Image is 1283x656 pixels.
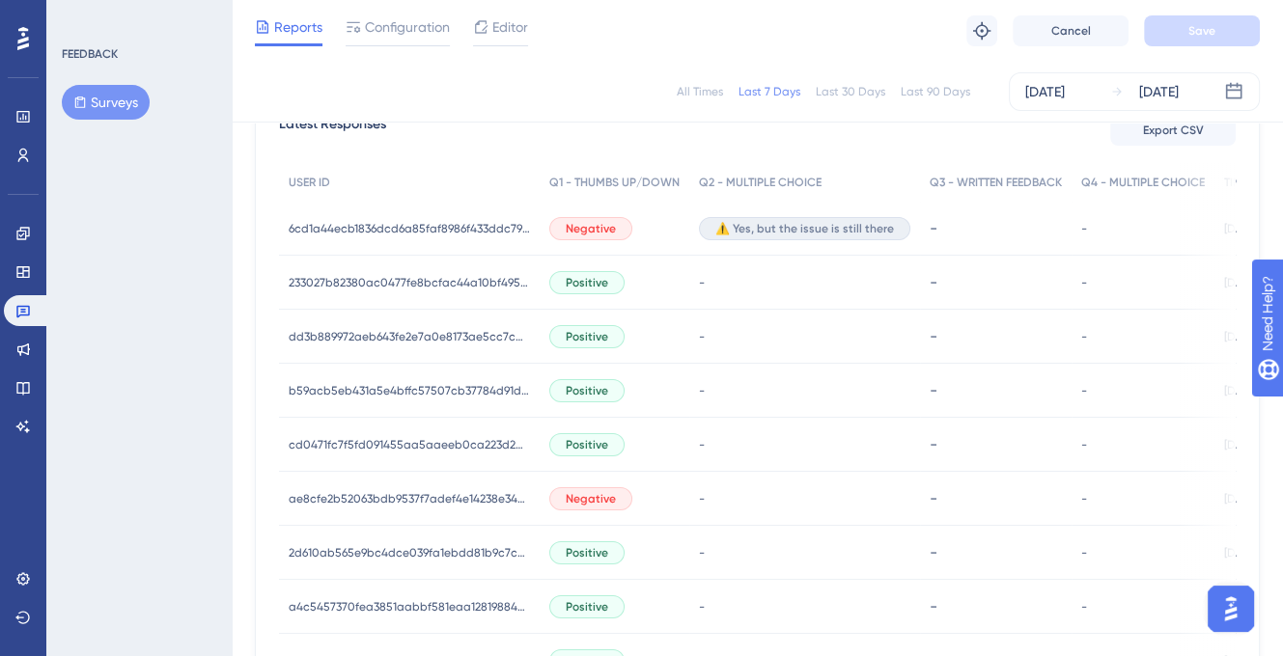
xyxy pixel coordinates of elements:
span: Q3 - WRITTEN FEEDBACK [930,175,1062,190]
span: Editor [492,15,528,39]
span: - [1081,221,1087,236]
span: USER ID [289,175,330,190]
span: Positive [566,545,608,560]
span: [DATE] 11:10 [1224,491,1282,506]
span: Need Help? [45,5,121,28]
span: Negative [566,491,616,506]
span: Q4 - MULTIPLE CHOICE [1081,175,1205,190]
div: - [930,273,1062,291]
span: [DATE] 11:26 [1224,437,1282,452]
span: Negative [566,221,616,236]
span: - [699,545,705,560]
span: 2d610ab565e9bc4dce039fa1ebdd81b9c7c404328450b5fb46a36a3a9e58ca08 [289,545,530,560]
iframe: UserGuiding AI Assistant Launcher [1202,580,1260,638]
span: Reports [274,15,322,39]
span: - [699,599,705,615]
div: [DATE] [1025,80,1065,103]
span: - [699,491,705,506]
span: 6cd1a44ecb1836dcd6a85faf8986f433ddc794de7bd3ebbeb4216d4dc565efb5 [289,221,530,236]
span: - [699,329,705,344]
div: Last 7 Days [739,84,800,99]
div: - [930,219,1062,237]
span: - [1081,437,1087,452]
span: Positive [566,329,608,344]
span: - [1081,599,1087,615]
span: a4c5457370fea3851aabbf581eaa12819884ea559329d922a60f264ebe0756c2 [289,599,530,615]
button: Cancel [1013,15,1129,46]
div: Last 30 Days [816,84,885,99]
span: Cancel [1051,23,1091,39]
div: All Times [677,84,723,99]
div: Last 90 Days [901,84,970,99]
span: - [699,275,705,290]
div: - [930,543,1062,561]
span: ae8cfe2b52063bdb9537f7adef4e14238e342ecffcba8c3d8a7f7504ff85d8b4 [289,491,530,506]
span: [DATE] 12:31 [1224,275,1282,290]
div: - [930,597,1062,615]
span: Positive [566,383,608,398]
div: - [930,327,1062,345]
span: ⚠️ Yes, but the issue is still there [715,221,894,236]
span: Positive [566,599,608,615]
span: Q2 - MULTIPLE CHOICE [699,175,822,190]
span: [DATE] 11:56 [1224,329,1283,344]
span: b59acb5eb431a5e4bffc57507cb37784d91d0b1132cfdf6c9cb45fac7cf4dfc4 [289,383,530,398]
span: - [699,383,705,398]
span: - [1081,491,1087,506]
button: Export CSV [1110,115,1236,146]
div: - [930,381,1062,399]
span: cd0471fc7f5fd091455aa5aaeeb0ca223d206f375cc5dd78a878fe176c347145 [289,437,530,452]
span: Save [1188,23,1215,39]
div: FEEDBACK [62,46,118,62]
span: Latest Responses [279,113,386,148]
span: - [1081,329,1087,344]
span: Export CSV [1143,123,1204,138]
span: Positive [566,275,608,290]
div: [DATE] [1139,80,1179,103]
span: Configuration [365,15,450,39]
span: Q1 - THUMBS UP/DOWN [549,175,680,190]
span: TIME [1224,175,1248,190]
span: Positive [566,437,608,452]
button: Surveys [62,85,150,120]
span: - [1081,275,1087,290]
span: 233027b82380ac0477fe8bcfac44a10bf495c489d36bdb85d2b1d058e5bcd833 [289,275,530,290]
span: - [699,437,705,452]
span: - [1081,383,1087,398]
button: Save [1144,15,1260,46]
div: - [930,435,1062,453]
span: dd3b889972aeb643fe2e7a0e8173ae5cc7cd8df4dd6d6e79f4c8087cdec1f2bd [289,329,530,344]
span: [DATE] 11:29 [1224,383,1282,398]
div: - [930,489,1062,507]
span: - [1081,545,1087,560]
